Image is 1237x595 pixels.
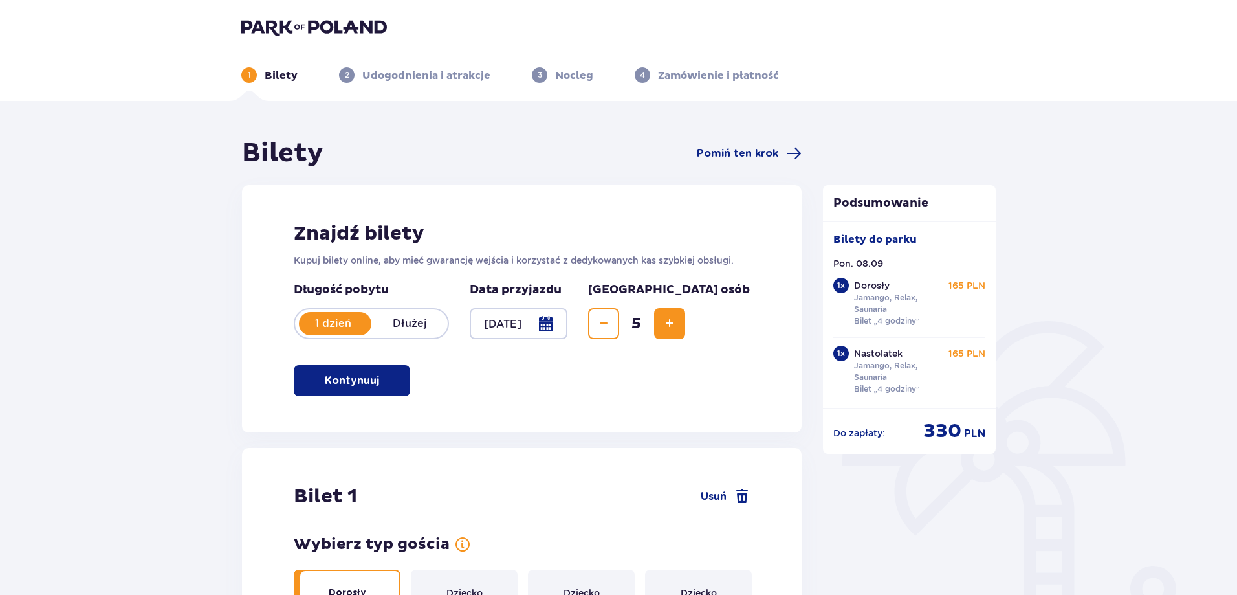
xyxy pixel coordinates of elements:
[588,282,750,298] p: [GEOGRAPHIC_DATA] osób
[948,279,985,292] p: 165 PLN
[294,282,449,298] p: Długość pobytu
[294,365,410,396] button: Kontynuuj
[248,69,251,81] p: 1
[658,69,779,83] p: Zamówienie i płatność
[294,484,357,509] p: Bilet 1
[325,374,379,388] p: Kontynuuj
[588,308,619,339] button: Decrease
[295,317,371,331] p: 1 dzień
[294,221,750,246] h2: Znajdź bilety
[923,419,961,443] p: 330
[371,317,448,331] p: Dłużej
[854,360,943,383] p: Jamango, Relax, Saunaria
[833,257,883,270] p: Pon. 08.09
[538,69,542,81] p: 3
[241,18,387,36] img: Park of Poland logo
[854,347,903,360] p: Nastolatek
[470,282,562,298] p: Data przyjazdu
[833,427,885,440] p: Do zapłaty :
[640,69,645,81] p: 4
[294,535,450,554] p: Wybierz typ gościa
[833,232,917,247] p: Bilety do parku
[555,69,593,83] p: Nocleg
[854,292,943,315] p: Jamango, Relax, Saunaria
[854,383,920,395] p: Bilet „4 godziny”
[362,69,490,83] p: Udogodnienia i atrakcje
[265,69,298,83] p: Bilety
[654,308,685,339] button: Increase
[854,315,920,327] p: Bilet „4 godziny”
[823,196,996,211] p: Podsumowanie
[833,346,849,361] div: 1 x
[964,427,985,441] p: PLN
[701,489,750,504] a: Usuń
[294,254,750,267] p: Kupuj bilety online, aby mieć gwarancję wejścia i korzystać z dedykowanych kas szybkiej obsługi.
[833,278,849,293] div: 1 x
[948,347,985,360] p: 165 PLN
[701,489,727,504] span: Usuń
[345,69,349,81] p: 2
[697,146,778,161] span: Pomiń ten krok
[622,314,651,333] span: 5
[854,279,890,292] p: Dorosły
[242,137,323,170] h1: Bilety
[697,146,802,161] a: Pomiń ten krok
